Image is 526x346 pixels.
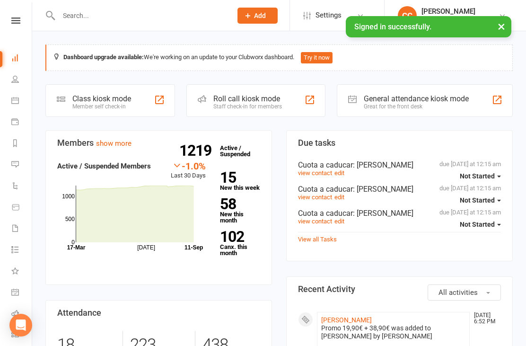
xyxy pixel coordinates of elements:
a: What's New [11,261,33,283]
div: Cuota a caducar [298,185,501,194]
h3: Members [57,138,260,148]
div: -1.0% [171,160,206,171]
div: Open Intercom Messenger [9,314,32,337]
strong: Active / Suspended Members [57,162,151,170]
a: 102Canx. this month [220,230,260,256]
div: Cuota a caducar [298,209,501,218]
a: 15New this week [220,170,260,191]
span: Not Started [460,172,495,180]
a: Payments [11,112,33,133]
a: edit [334,194,344,201]
strong: 15 [220,170,256,185]
button: × [493,16,510,36]
a: view contact [298,169,332,177]
button: Try it now [301,52,333,63]
div: Member self check-in [72,103,131,110]
div: Cuota a caducar [298,160,501,169]
a: Roll call kiosk mode [11,304,33,325]
h3: Due tasks [298,138,501,148]
button: Not Started [460,168,501,185]
div: Staff check-in for members [213,103,282,110]
a: edit [334,169,344,177]
a: 58New this month [220,197,260,223]
a: [PERSON_NAME] [321,316,372,324]
h3: Recent Activity [298,284,501,294]
span: All activities [438,288,478,297]
button: Add [237,8,278,24]
a: General attendance kiosk mode [11,283,33,304]
span: : [PERSON_NAME] [353,160,413,169]
span: Not Started [460,221,495,228]
a: 1219Active / Suspended [215,138,257,164]
strong: 102 [220,230,256,244]
span: Add [254,12,266,19]
h3: Attendance [57,308,260,318]
a: Product Sales [11,197,33,219]
a: View all Tasks [298,236,337,243]
div: Class kiosk mode [72,94,131,103]
a: Reports [11,133,33,155]
span: Signed in successfully. [354,22,431,31]
input: Search... [56,9,225,22]
div: Last 30 Days [171,160,206,181]
span: : [PERSON_NAME] [353,185,413,194]
button: Not Started [460,216,501,233]
a: Calendar [11,91,33,112]
div: Great for the front desk [364,103,469,110]
a: view contact [298,218,332,225]
div: We're working on an update to your Clubworx dashboard. [45,44,513,71]
strong: 1219 [179,143,215,158]
strong: 58 [220,197,256,211]
time: [DATE] 6:52 PM [469,312,500,325]
div: [PERSON_NAME] [421,7,491,16]
span: Not Started [460,196,495,204]
span: : [PERSON_NAME] [353,209,413,218]
div: General attendance kiosk mode [364,94,469,103]
a: Dashboard [11,48,33,70]
button: Not Started [460,192,501,209]
strong: Dashboard upgrade available: [63,53,144,61]
a: view contact [298,194,332,201]
div: Roll call kiosk mode [213,94,282,103]
div: CC [398,6,417,25]
div: Fivo Gimnasio 24 horas [421,16,491,24]
a: People [11,70,33,91]
div: Promo 19,90€ + 38,90€ was added to [PERSON_NAME] by [PERSON_NAME] [321,324,465,340]
a: edit [334,218,344,225]
span: Settings [316,5,342,26]
button: All activities [428,284,501,301]
a: show more [96,139,131,148]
